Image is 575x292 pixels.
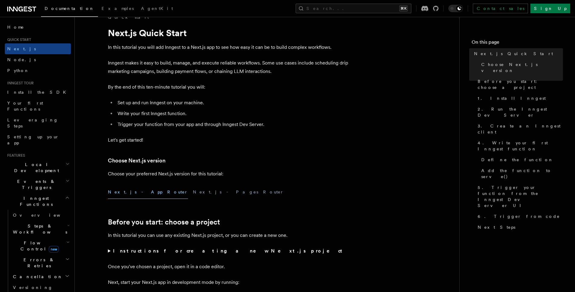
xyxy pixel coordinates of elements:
[475,76,563,93] a: Before you start: choose a project
[5,115,71,131] a: Leveraging Steps
[108,218,220,226] a: Before you start: choose a project
[98,2,137,16] a: Examples
[7,118,58,128] span: Leveraging Steps
[11,223,67,235] span: Steps & Workflows
[474,51,553,57] span: Next.js Quick Start
[7,46,36,51] span: Next.js
[116,99,349,107] li: Set up and run Inngest on your machine.
[7,101,43,111] span: Your first Functions
[116,109,349,118] li: Write your first Inngest function.
[448,5,463,12] button: Toggle dark mode
[475,121,563,137] a: 3. Create an Inngest client
[11,240,66,252] span: Flow Control
[5,131,71,148] a: Setting up your app
[472,39,563,48] h4: On this page
[108,185,188,199] button: Next.js - App Router
[296,4,411,13] button: Search...⌘K
[5,178,66,190] span: Events & Triggers
[11,237,71,254] button: Flow Controlnew
[530,4,570,13] a: Sign Up
[11,210,71,221] a: Overview
[475,211,563,222] a: 6. Trigger from code
[13,213,75,218] span: Overview
[5,43,71,54] a: Next.js
[11,221,71,237] button: Steps & Workflows
[5,54,71,65] a: Node.js
[108,83,349,91] p: By the end of this ten-minute tutorial you will:
[481,61,563,74] span: Choose Next.js version
[7,24,24,30] span: Home
[116,120,349,129] li: Trigger your function from your app and through Inngest Dev Server.
[11,274,63,280] span: Cancellation
[5,81,34,86] span: Inngest tour
[478,213,560,219] span: 6. Trigger from code
[478,224,515,230] span: Next Steps
[5,98,71,115] a: Your first Functions
[478,106,563,118] span: 2. Run the Inngest Dev Server
[11,257,65,269] span: Errors & Retries
[108,231,349,240] p: In this tutorial you can use any existing Next.js project, or you can create a new one.
[5,37,31,42] span: Quick start
[108,156,165,165] a: Choose Next.js version
[399,5,408,11] kbd: ⌘K
[108,14,149,20] a: Quick start
[45,6,94,11] span: Documentation
[479,165,563,182] a: Add the function to serve()
[5,193,71,210] button: Inngest Functions
[5,87,71,98] a: Install the SDK
[475,137,563,154] a: 4. Write your first Inngest function
[41,2,98,17] a: Documentation
[7,68,29,73] span: Python
[193,185,284,199] button: Next.js - Pages Router
[108,59,349,76] p: Inngest makes it easy to build, manage, and execute reliable workflows. Some use cases include sc...
[108,247,349,255] summary: Instructions for creating a new Next.js project
[141,6,173,11] span: AgentKit
[481,168,563,180] span: Add the function to serve()
[108,43,349,52] p: In this tutorial you will add Inngest to a Next.js app to see how easy it can be to build complex...
[475,93,563,104] a: 1. Install Inngest
[7,90,70,95] span: Install the SDK
[108,27,349,38] h1: Next.js Quick Start
[5,153,25,158] span: Features
[137,2,177,16] a: AgentKit
[108,170,349,178] p: Choose your preferred Next.js version for this tutorial:
[479,59,563,76] a: Choose Next.js version
[5,176,71,193] button: Events & Triggers
[108,278,349,287] p: Next, start your Next.js app in development mode by running:
[113,248,345,254] strong: Instructions for creating a new Next.js project
[5,195,65,207] span: Inngest Functions
[478,123,563,135] span: 3. Create an Inngest client
[478,95,546,101] span: 1. Install Inngest
[5,65,71,76] a: Python
[478,78,563,90] span: Before you start: choose a project
[481,157,553,163] span: Define the function
[5,159,71,176] button: Local Development
[475,104,563,121] a: 2. Run the Inngest Dev Server
[5,162,66,174] span: Local Development
[102,6,134,11] span: Examples
[5,22,71,33] a: Home
[49,246,59,253] span: new
[475,182,563,211] a: 5. Trigger your function from the Inngest Dev Server UI
[13,285,53,290] span: Versioning
[7,134,59,145] span: Setting up your app
[473,4,528,13] a: Contact sales
[7,57,36,62] span: Node.js
[472,48,563,59] a: Next.js Quick Start
[475,222,563,233] a: Next Steps
[11,254,71,271] button: Errors & Retries
[11,271,71,282] button: Cancellation
[478,140,563,152] span: 4. Write your first Inngest function
[108,262,349,271] p: Once you've chosen a project, open it in a code editor.
[108,136,349,144] p: Let's get started!
[479,154,563,165] a: Define the function
[478,184,563,209] span: 5. Trigger your function from the Inngest Dev Server UI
